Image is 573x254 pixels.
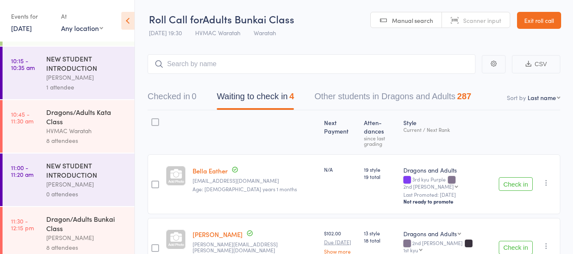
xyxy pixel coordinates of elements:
[203,12,294,26] span: Adults Bunkai Class
[254,28,276,37] span: Waratah
[148,87,196,110] button: Checked in0
[11,9,53,23] div: Events for
[400,114,495,151] div: Style
[46,161,127,179] div: NEW STUDENT INTRODUCTION
[11,57,35,71] time: 10:15 - 10:35 am
[149,28,182,37] span: [DATE] 19:30
[321,114,361,151] div: Next Payment
[61,23,103,33] div: Any location
[195,28,240,37] span: HVMAC Waratah
[11,111,34,124] time: 10:45 - 11:30 am
[324,239,357,245] small: Due [DATE]
[499,177,533,191] button: Check in
[61,9,103,23] div: At
[507,93,526,102] label: Sort by
[463,16,501,25] span: Scanner input
[11,164,34,178] time: 11:00 - 11:20 am
[324,166,357,173] div: N/A
[148,54,475,74] input: Search by name
[192,92,196,101] div: 0
[46,243,127,252] div: 8 attendees
[289,92,294,101] div: 4
[46,179,127,189] div: [PERSON_NAME]
[3,47,134,99] a: 10:15 -10:35 amNEW STUDENT INTRODUCTION[PERSON_NAME]1 attendee
[361,114,400,151] div: Atten­dances
[403,166,492,174] div: Dragons and Adults
[193,166,228,175] a: Bella Eather
[46,126,127,136] div: HVMAC Waratah
[3,154,134,206] a: 11:00 -11:20 amNEW STUDENT INTRODUCTION[PERSON_NAME]0 attendees
[528,93,556,102] div: Last name
[403,247,418,253] div: 1st kyu
[364,173,397,180] span: 19 total
[403,184,454,189] div: 2nd [PERSON_NAME]
[193,241,317,254] small: trish.linstrom@icloud.com
[149,12,203,26] span: Roll Call for
[403,229,457,238] div: Dragons and Adults
[46,107,127,126] div: Dragons/Adults Kata Class
[364,229,397,237] span: 13 style
[46,82,127,92] div: 1 attendee
[46,214,127,233] div: Dragon/Adults Bunkai Class
[364,166,397,173] span: 19 style
[512,55,560,73] button: CSV
[217,87,294,110] button: Waiting to check in4
[46,189,127,199] div: 0 attendees
[324,248,357,254] a: Show more
[193,230,243,239] a: [PERSON_NAME]
[457,92,471,101] div: 287
[364,135,397,146] div: since last grading
[46,73,127,82] div: [PERSON_NAME]
[46,54,127,73] div: NEW STUDENT INTRODUCTION
[314,87,471,110] button: Other students in Dragons and Adults287
[193,185,297,193] span: Age: [DEMOGRAPHIC_DATA] years 1 months
[11,218,34,231] time: 11:30 - 12:15 pm
[403,198,492,205] div: Not ready to promote
[11,23,32,33] a: [DATE]
[46,136,127,145] div: 8 attendees
[517,12,561,29] a: Exit roll call
[3,100,134,153] a: 10:45 -11:30 amDragons/Adults Kata ClassHVMAC Waratah8 attendees
[193,178,317,184] small: bellaeather0808@gmail.com
[403,176,492,189] div: 3rd kyu Purple
[403,240,492,253] div: 2nd [PERSON_NAME]
[403,192,492,198] small: Last Promoted: [DATE]
[364,237,397,244] span: 18 total
[46,233,127,243] div: [PERSON_NAME]
[403,127,492,132] div: Current / Next Rank
[392,16,433,25] span: Manual search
